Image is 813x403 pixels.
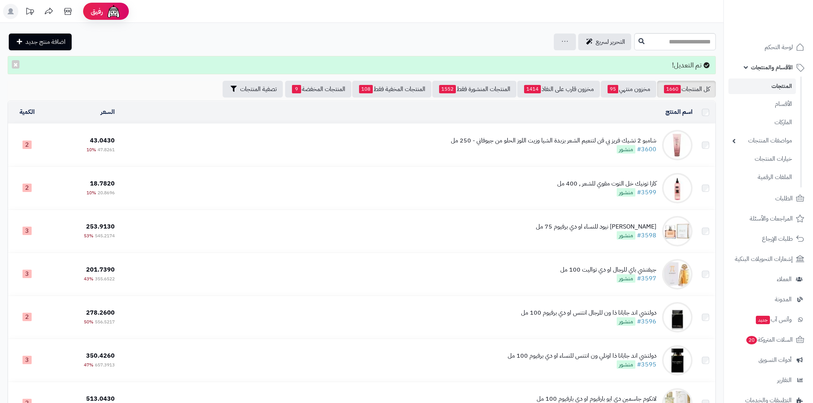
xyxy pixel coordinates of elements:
span: 20 [746,336,758,345]
a: المدونة [728,290,808,309]
span: جديد [756,316,770,324]
span: الأقسام والمنتجات [751,62,793,73]
span: 50% [84,318,93,325]
a: العملاء [728,270,808,288]
span: لوحة التحكم [765,42,793,53]
a: اسم المنتج [665,107,693,117]
span: اضافة منتج جديد [26,37,66,46]
span: التقارير [777,375,792,385]
span: 1552 [439,85,456,93]
span: 10% [87,146,96,153]
a: السلات المتروكة20 [728,331,808,349]
span: إشعارات التحويلات البنكية [735,254,793,264]
span: 2 [22,141,32,149]
span: 18.7820 [90,179,115,188]
a: #3596 [637,317,656,326]
a: الأقسام [728,96,796,112]
a: مخزون قارب على النفاذ1414 [517,81,600,98]
div: [PERSON_NAME] نيود للنساء او دي برفيوم 75 مل [536,222,656,231]
span: 3 [22,227,32,235]
span: 20.8696 [98,189,115,196]
a: إشعارات التحويلات البنكية [728,250,808,268]
a: #3600 [637,145,656,154]
span: السلات المتروكة [746,334,793,345]
a: طلبات الإرجاع [728,230,808,248]
img: logo-2.png [761,8,806,24]
span: طلبات الإرجاع [762,233,793,244]
a: مخزون منتهي95 [601,81,656,98]
div: دولتشي اند جابانا ذا ون للرجال انتنس او دي برفيوم 100 مل [521,309,656,317]
span: المدونة [775,294,792,305]
button: تصفية المنتجات [223,81,283,98]
span: 9 [292,85,301,93]
div: دولتشي اند جابانا ذا اونلي ون انتنس للنساء او دي برفيوم 100 مل [508,352,656,360]
a: #3597 [637,274,656,283]
span: المراجعات والأسئلة [750,213,793,224]
a: التحرير لسريع [578,34,631,50]
span: 201.7390 [86,265,115,274]
a: الكمية [19,107,35,117]
a: وآتس آبجديد [728,310,808,329]
a: #3599 [637,188,656,197]
span: 253.9130 [86,222,115,231]
span: 10% [87,189,96,196]
img: ai-face.png [106,4,121,19]
div: شامبو 2 تشيك فريز بي قن لتنعيم الشعر بزبدة الشيا وزيت اللوز الحلو من جيوفاني - 250 مل [451,136,656,145]
a: المنتجات المخفضة9 [285,81,351,98]
span: منشور [617,274,635,283]
img: جيفنشي داليا ديفن نيود للنساء او دي برفيوم 75 مل [662,216,693,246]
span: 47% [84,361,93,368]
a: المنتجات [728,78,796,94]
a: المنتجات المخفية فقط108 [352,81,431,98]
span: 1414 [524,85,541,93]
span: 3 [22,356,32,364]
span: 1660 [664,85,681,93]
a: أدوات التسويق [728,351,808,369]
span: 545.2174 [95,232,115,239]
img: دولتشي اند جابانا ذا اونلي ون انتنس للنساء او دي برفيوم 100 مل [662,345,693,376]
span: منشور [617,360,635,369]
span: رفيق [91,7,103,16]
span: منشور [617,317,635,326]
a: التقارير [728,371,808,389]
span: 355.6522 [95,275,115,282]
a: الماركات [728,114,796,131]
span: منشور [617,188,635,197]
div: جيفنشي باي للرجال او دي تواليت 100 مل [560,265,656,274]
a: #3598 [637,231,656,240]
span: 53% [84,232,93,239]
a: لوحة التحكم [728,38,808,56]
span: الطلبات [775,193,793,204]
span: 657.3913 [95,361,115,368]
span: منشور [617,145,635,154]
span: 3 [22,270,32,278]
a: كل المنتجات1660 [657,81,716,98]
span: أدوات التسويق [758,355,792,365]
a: اضافة منتج جديد [9,34,72,50]
span: 2 [22,313,32,321]
a: المنتجات المنشورة فقط1552 [432,81,516,98]
span: 95 [608,85,618,93]
a: تحديثات المنصة [20,4,39,21]
span: 43% [84,275,93,282]
img: جيفنشي باي للرجال او دي تواليت 100 مل [662,259,693,289]
span: 2 [22,184,32,192]
img: دولتشي اند جابانا ذا ون للرجال انتنس او دي برفيوم 100 مل [662,302,693,333]
a: الملفات الرقمية [728,169,796,186]
div: تم التعديل! [8,56,716,74]
span: 108 [359,85,373,93]
span: منشور [617,231,635,240]
div: كازا تونيك خل التوت مقوي للشعر , 400 مل [557,179,656,188]
a: الطلبات [728,189,808,208]
span: 350.4260 [86,351,115,360]
img: كازا تونيك خل التوت مقوي للشعر , 400 مل [662,173,693,203]
span: 47.8261 [98,146,115,153]
a: المراجعات والأسئلة [728,209,808,228]
a: مواصفات المنتجات [728,133,796,149]
a: السعر [101,107,115,117]
span: العملاء [777,274,792,285]
a: #3595 [637,360,656,369]
img: شامبو 2 تشيك فريز بي قن لتنعيم الشعر بزبدة الشيا وزيت اللوز الحلو من جيوفاني - 250 مل [662,130,693,160]
span: تصفية المنتجات [240,85,277,94]
span: 43.0430 [90,136,115,145]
